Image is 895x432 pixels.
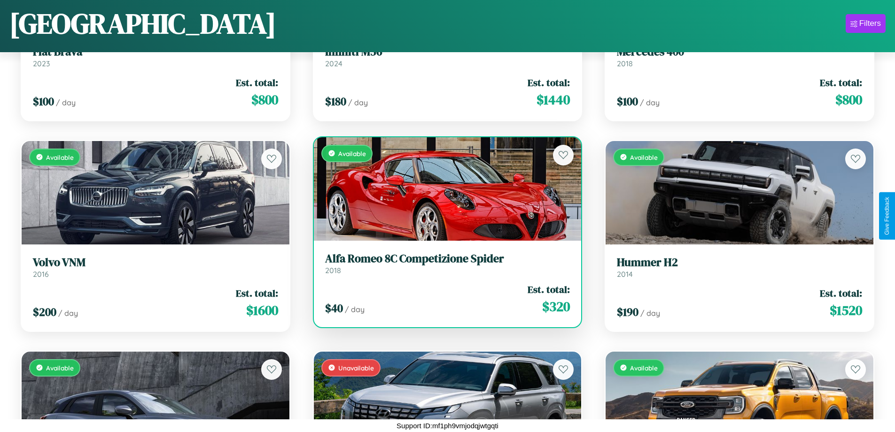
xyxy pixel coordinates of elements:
h3: Infiniti M56 [325,45,570,59]
span: / day [56,98,76,107]
button: Filters [846,14,886,33]
h1: [GEOGRAPHIC_DATA] [9,4,276,43]
h3: Volvo VNM [33,256,278,269]
span: 2016 [33,269,49,279]
h3: Hummer H2 [617,256,862,269]
span: / day [640,308,660,318]
a: Mercedes 4002018 [617,45,862,68]
span: Est. total: [236,76,278,89]
h3: Alfa Romeo 8C Competizione Spider [325,252,570,266]
span: Est. total: [820,286,862,300]
span: Est. total: [236,286,278,300]
span: $ 1520 [830,301,862,320]
a: Alfa Romeo 8C Competizione Spider2018 [325,252,570,275]
span: $ 1440 [537,90,570,109]
span: 2018 [325,266,341,275]
span: Available [46,364,74,372]
span: $ 320 [542,297,570,316]
span: Est. total: [820,76,862,89]
span: Available [630,153,658,161]
span: $ 100 [617,94,638,109]
div: Filters [859,19,881,28]
span: / day [640,98,660,107]
span: 2023 [33,59,50,68]
span: / day [348,98,368,107]
span: $ 1600 [246,301,278,320]
span: $ 40 [325,300,343,316]
span: $ 800 [835,90,862,109]
a: Infiniti M562024 [325,45,570,68]
span: Unavailable [338,364,374,372]
span: 2018 [617,59,633,68]
span: / day [345,305,365,314]
span: 2024 [325,59,342,68]
span: Est. total: [528,76,570,89]
div: Give Feedback [884,197,890,235]
a: Hummer H22014 [617,256,862,279]
span: 2014 [617,269,633,279]
span: / day [58,308,78,318]
p: Support ID: mf1ph9vmjodqjwtgqti [397,419,498,432]
h3: Mercedes 400 [617,45,862,59]
span: Available [338,149,366,157]
span: $ 200 [33,304,56,320]
span: Available [46,153,74,161]
h3: Fiat Brava [33,45,278,59]
span: $ 180 [325,94,346,109]
span: $ 100 [33,94,54,109]
span: Available [630,364,658,372]
span: $ 190 [617,304,638,320]
span: $ 800 [251,90,278,109]
span: Est. total: [528,283,570,296]
a: Volvo VNM2016 [33,256,278,279]
a: Fiat Brava2023 [33,45,278,68]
